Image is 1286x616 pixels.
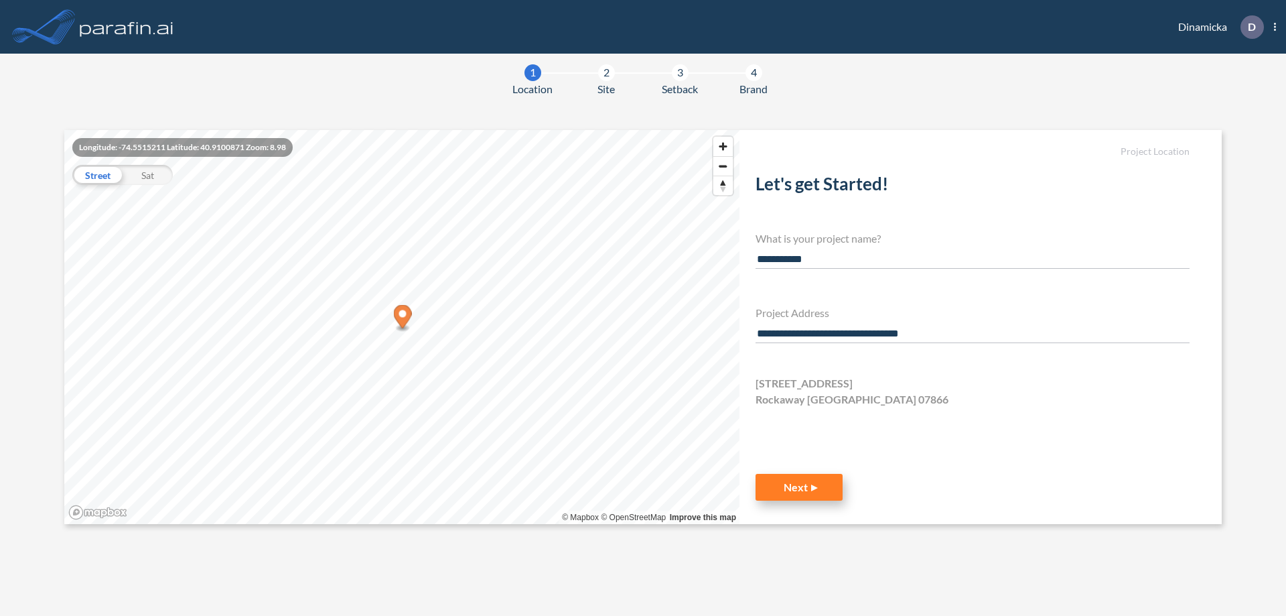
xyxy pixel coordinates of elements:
div: 1 [524,64,541,81]
div: 3 [672,64,689,81]
button: Next [756,474,843,501]
p: D [1248,21,1256,33]
span: Location [512,81,553,97]
a: Mapbox [562,513,599,522]
button: Zoom in [713,137,733,156]
span: Setback [662,81,698,97]
div: 4 [745,64,762,81]
a: Mapbox homepage [68,505,127,520]
button: Reset bearing to north [713,176,733,195]
div: 2 [598,64,615,81]
h4: What is your project name? [756,232,1190,245]
span: Reset bearing to north [713,176,733,195]
a: Improve this map [670,513,736,522]
img: logo [77,13,176,40]
div: Sat [123,165,173,185]
div: Map marker [394,305,412,332]
div: Longitude: -74.5515211 Latitude: 40.9100871 Zoom: 8.98 [72,138,293,157]
button: Zoom out [713,156,733,176]
a: OpenStreetMap [601,513,666,522]
span: [STREET_ADDRESS] [756,375,853,391]
h2: Let's get Started! [756,174,1190,200]
span: Brand [739,81,768,97]
div: Dinamicka [1158,15,1276,39]
div: Street [72,165,123,185]
span: Rockaway [GEOGRAPHIC_DATA] 07866 [756,391,948,408]
span: Site [597,81,615,97]
h4: Project Address [756,306,1190,319]
h5: Project Location [756,146,1190,158]
span: Zoom out [713,157,733,176]
canvas: Map [64,130,739,524]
